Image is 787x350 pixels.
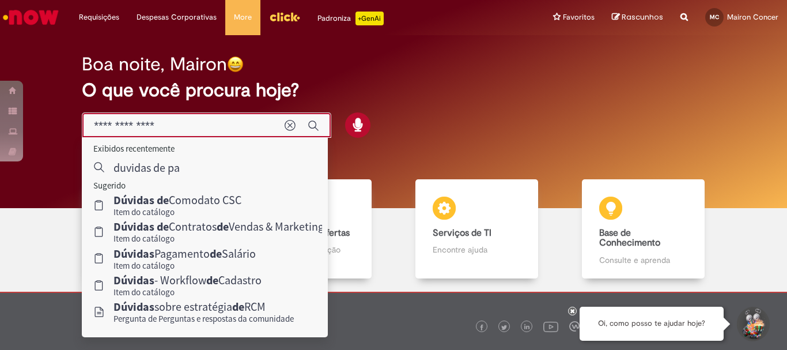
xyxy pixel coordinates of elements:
p: Encontre ajuda [433,244,520,255]
div: Padroniza [317,12,384,25]
p: +GenAi [355,12,384,25]
b: Base de Conhecimento [599,227,660,249]
img: logo_footer_facebook.png [479,325,485,330]
span: Despesas Corporativas [137,12,217,23]
img: click_logo_yellow_360x200.png [269,8,300,25]
a: Rascunhos [612,12,663,23]
span: Rascunhos [622,12,663,22]
a: Base de Conhecimento Consulte e aprenda [560,179,727,279]
span: Mairon Concer [727,12,778,22]
span: Favoritos [563,12,595,23]
b: Serviços de TI [433,227,491,239]
img: happy-face.png [227,56,244,73]
img: logo_footer_twitter.png [501,325,507,330]
span: Requisições [79,12,119,23]
span: More [234,12,252,23]
span: MC [710,13,719,21]
button: Iniciar Conversa de Suporte [735,307,770,341]
img: logo_footer_linkedin.png [524,324,530,331]
div: Oi, como posso te ajudar hoje? [580,307,724,341]
img: logo_footer_workplace.png [569,321,580,332]
a: Tirar dúvidas Tirar dúvidas com Lupi Assist e Gen Ai [60,179,227,279]
p: Consulte e aprenda [599,254,687,266]
h2: Boa noite, Mairon [82,54,227,74]
a: Serviços de TI Encontre ajuda [393,179,560,279]
img: logo_footer_youtube.png [543,319,558,334]
h2: O que você procura hoje? [82,80,705,100]
img: ServiceNow [1,6,60,29]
